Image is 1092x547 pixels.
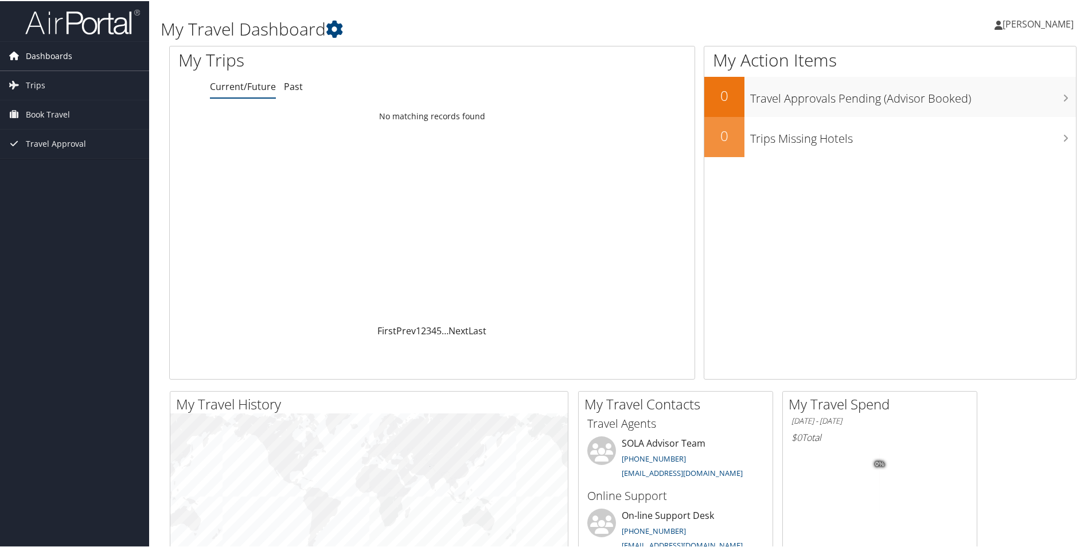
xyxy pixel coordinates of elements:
span: Trips [26,70,45,99]
h3: Travel Agents [587,415,764,431]
a: 0Trips Missing Hotels [704,116,1076,156]
h2: My Travel Contacts [584,393,773,413]
td: No matching records found [170,105,695,126]
h1: My Trips [178,47,467,71]
a: [PHONE_NUMBER] [622,452,686,463]
h2: My Travel Spend [789,393,977,413]
a: Past [284,79,303,92]
h2: 0 [704,125,744,144]
a: [PHONE_NUMBER] [622,525,686,535]
a: [PERSON_NAME] [994,6,1085,40]
span: Travel Approval [26,128,86,157]
tspan: 0% [875,460,884,467]
span: Book Travel [26,99,70,128]
a: 2 [421,323,426,336]
h1: My Action Items [704,47,1076,71]
a: Current/Future [210,79,276,92]
a: Prev [396,323,416,336]
img: airportal-logo.png [25,7,140,34]
a: 0Travel Approvals Pending (Advisor Booked) [704,76,1076,116]
a: [EMAIL_ADDRESS][DOMAIN_NAME] [622,467,743,477]
a: First [377,323,396,336]
span: … [442,323,448,336]
a: 3 [426,323,431,336]
span: Dashboards [26,41,72,69]
span: $0 [791,430,802,443]
a: 1 [416,323,421,336]
li: SOLA Advisor Team [582,435,770,482]
h1: My Travel Dashboard [161,16,777,40]
h6: [DATE] - [DATE] [791,415,968,425]
h2: My Travel History [176,393,568,413]
h6: Total [791,430,968,443]
h3: Travel Approvals Pending (Advisor Booked) [750,84,1076,106]
span: [PERSON_NAME] [1003,17,1074,29]
h3: Trips Missing Hotels [750,124,1076,146]
h3: Online Support [587,487,764,503]
h2: 0 [704,85,744,104]
a: Next [448,323,469,336]
a: Last [469,323,486,336]
a: 5 [436,323,442,336]
a: 4 [431,323,436,336]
